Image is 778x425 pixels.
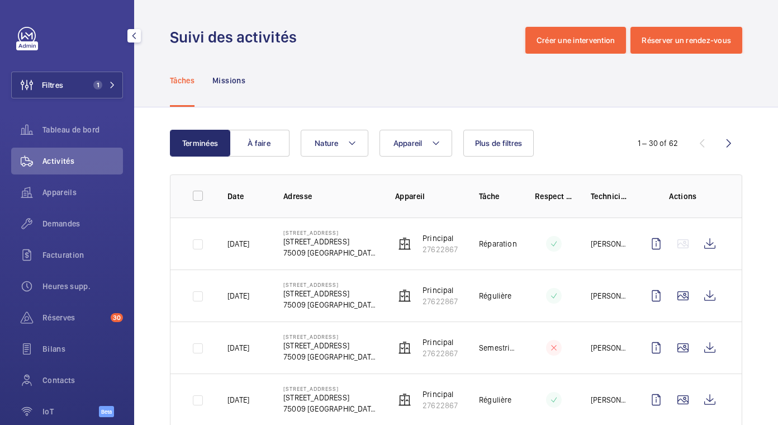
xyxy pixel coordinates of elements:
p: Principal [423,233,458,244]
p: [DATE] [227,394,249,405]
span: Filtres [42,79,63,91]
p: [PERSON_NAME] [591,290,629,301]
p: [PERSON_NAME] [591,394,629,405]
p: Principal [423,337,458,348]
p: 27622867 [423,296,458,307]
span: Tableau de bord [42,124,123,135]
p: Respect délai [535,191,573,202]
p: [STREET_ADDRESS] [283,333,377,340]
p: 27622867 [423,348,458,359]
span: Activités [42,155,123,167]
p: Régulière [479,290,512,301]
p: 75009 [GEOGRAPHIC_DATA] [283,403,377,414]
span: Nature [315,139,339,148]
span: Réserves [42,312,106,323]
button: Réserver un rendez-vous [630,27,742,54]
button: Plus de filtres [463,130,534,157]
p: Tâche [479,191,517,202]
img: elevator.svg [398,237,411,251]
p: Adresse [283,191,377,202]
img: elevator.svg [398,393,411,407]
p: Réparation [479,238,517,249]
p: Date [227,191,265,202]
p: Actions [647,191,719,202]
p: [STREET_ADDRESS] [283,229,377,236]
p: [STREET_ADDRESS] [283,340,377,351]
span: IoT [42,406,99,417]
span: Plus de filtres [475,139,523,148]
p: [STREET_ADDRESS] [283,288,377,299]
p: 75009 [GEOGRAPHIC_DATA] [283,247,377,258]
p: Principal [423,285,458,296]
span: Appareils [42,187,123,198]
img: elevator.svg [398,289,411,303]
p: Régulière [479,394,512,405]
p: Missions [212,75,245,86]
p: 27622867 [423,244,458,255]
p: [STREET_ADDRESS] [283,385,377,392]
p: [STREET_ADDRESS] [283,392,377,403]
span: Beta [99,406,114,417]
button: À faire [229,130,290,157]
img: elevator.svg [398,341,411,355]
span: Facturation [42,249,123,261]
p: [DATE] [227,342,249,353]
p: Principal [423,389,458,400]
p: Technicien [591,191,629,202]
p: [STREET_ADDRESS] [283,281,377,288]
p: Appareil [395,191,461,202]
p: Semestrielle [479,342,517,353]
span: Bilans [42,343,123,355]
button: Terminées [170,130,230,157]
span: Heures supp. [42,281,123,292]
p: 27622867 [423,400,458,411]
p: [DATE] [227,238,249,249]
button: Créer une intervention [525,27,627,54]
p: 75009 [GEOGRAPHIC_DATA] [283,351,377,362]
p: [PERSON_NAME] [591,342,629,353]
p: [STREET_ADDRESS] [283,236,377,247]
p: 75009 [GEOGRAPHIC_DATA] [283,299,377,310]
p: [DATE] [227,290,249,301]
span: Contacts [42,375,123,386]
button: Nature [301,130,368,157]
span: 30 [111,313,123,322]
h1: Suivi des activités [170,27,303,48]
button: Filtres1 [11,72,123,98]
span: Demandes [42,218,123,229]
button: Appareil [379,130,452,157]
p: Tâches [170,75,194,86]
span: Appareil [393,139,423,148]
div: 1 – 30 of 62 [638,138,678,149]
p: [PERSON_NAME] [591,238,629,249]
span: 1 [93,81,102,89]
